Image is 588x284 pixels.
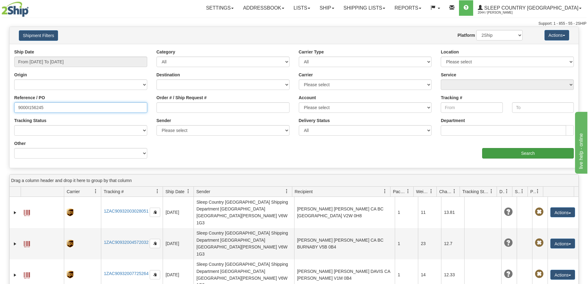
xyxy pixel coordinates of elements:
[24,269,30,279] a: Label
[395,197,418,228] td: 1
[393,189,406,195] span: Packages
[550,239,575,248] button: Actions
[152,186,163,197] a: Tracking # filter column settings
[19,30,58,41] button: Shipment Filters
[418,228,441,259] td: 23
[10,175,578,187] div: grid grouping header
[156,49,175,55] label: Category
[12,272,18,278] a: Expand
[14,72,27,78] label: Origin
[294,228,395,259] td: [PERSON_NAME] [PERSON_NAME] CA BC BURNABY V5B 0B4
[67,209,73,216] img: 8 - UPS
[2,21,586,26] div: Support: 1 - 855 - 55 - 2SHIP
[299,72,313,78] label: Carrier
[439,189,452,195] span: Charge
[574,110,587,173] iframe: chat widget
[499,189,505,195] span: Delivery Status
[502,186,512,197] a: Delivery Status filter column settings
[550,270,575,280] button: Actions
[289,0,315,16] a: Lists
[339,0,390,16] a: Shipping lists
[24,238,30,248] a: Label
[196,189,210,195] span: Sender
[299,95,316,101] label: Account
[390,0,426,16] a: Reports
[441,197,464,228] td: 13.81
[486,186,497,197] a: Tracking Status filter column settings
[441,102,503,113] input: From
[482,148,574,159] input: Search
[294,197,395,228] td: [PERSON_NAME] [PERSON_NAME] CA BC [GEOGRAPHIC_DATA] V2W 0H8
[67,271,73,278] img: 8 - UPS
[504,270,513,278] span: Unknown
[441,49,459,55] label: Location
[299,49,324,55] label: Carrier Type
[104,240,148,245] a: 1ZAC90932004572032
[156,117,171,124] label: Sender
[194,197,294,228] td: Sleep Country [GEOGRAPHIC_DATA] Shipping Department [GEOGRAPHIC_DATA] [GEOGRAPHIC_DATA][PERSON_NA...
[150,270,160,279] button: Copy to clipboard
[462,189,489,195] span: Tracking Status
[201,0,238,16] a: Settings
[532,186,543,197] a: Pickup Status filter column settings
[504,208,513,216] span: Unknown
[403,186,413,197] a: Packages filter column settings
[315,0,339,16] a: Ship
[517,186,528,197] a: Shipment Issues filter column settings
[150,239,160,248] button: Copy to clipboard
[67,240,73,248] img: 8 - UPS
[156,72,180,78] label: Destination
[418,197,441,228] td: 11
[104,271,148,276] a: 1ZAC90932007725264
[457,32,475,38] label: Platform
[5,4,57,11] div: live help - online
[504,239,513,247] span: Unknown
[14,49,34,55] label: Ship Date
[478,10,524,16] span: 2044 / [PERSON_NAME]
[24,207,30,217] a: Label
[163,228,194,259] td: [DATE]
[380,186,390,197] a: Recipient filter column settings
[12,210,18,216] a: Expand
[544,30,569,40] button: Actions
[449,186,460,197] a: Charge filter column settings
[426,186,436,197] a: Weight filter column settings
[12,241,18,247] a: Expand
[295,189,313,195] span: Recipient
[14,140,26,146] label: Other
[14,95,45,101] label: Reference / PO
[183,186,194,197] a: Ship Date filter column settings
[156,95,207,101] label: Order # / Ship Request #
[67,189,80,195] span: Carrier
[194,228,294,259] td: Sleep Country [GEOGRAPHIC_DATA] Shipping Department [GEOGRAPHIC_DATA] [GEOGRAPHIC_DATA][PERSON_NA...
[483,5,578,11] span: Sleep Country [GEOGRAPHIC_DATA]
[441,95,462,101] label: Tracking #
[441,72,456,78] label: Service
[441,117,465,124] label: Department
[104,209,148,214] a: 1ZAC90932003028051
[2,2,29,17] img: logo2044.jpg
[238,0,289,16] a: Addressbook
[163,197,194,228] td: [DATE]
[535,270,544,278] span: Pickup Not Assigned
[165,189,184,195] span: Ship Date
[90,186,101,197] a: Carrier filter column settings
[104,189,124,195] span: Tracking #
[515,189,520,195] span: Shipment Issues
[473,0,586,16] a: Sleep Country [GEOGRAPHIC_DATA] 2044 / [PERSON_NAME]
[281,186,292,197] a: Sender filter column settings
[14,117,46,124] label: Tracking Status
[416,189,429,195] span: Weight
[530,189,536,195] span: Pickup Status
[441,228,464,259] td: 12.7
[395,228,418,259] td: 1
[512,102,574,113] input: To
[299,117,330,124] label: Delivery Status
[150,208,160,217] button: Copy to clipboard
[535,208,544,216] span: Pickup Not Assigned
[535,239,544,247] span: Pickup Not Assigned
[550,207,575,217] button: Actions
